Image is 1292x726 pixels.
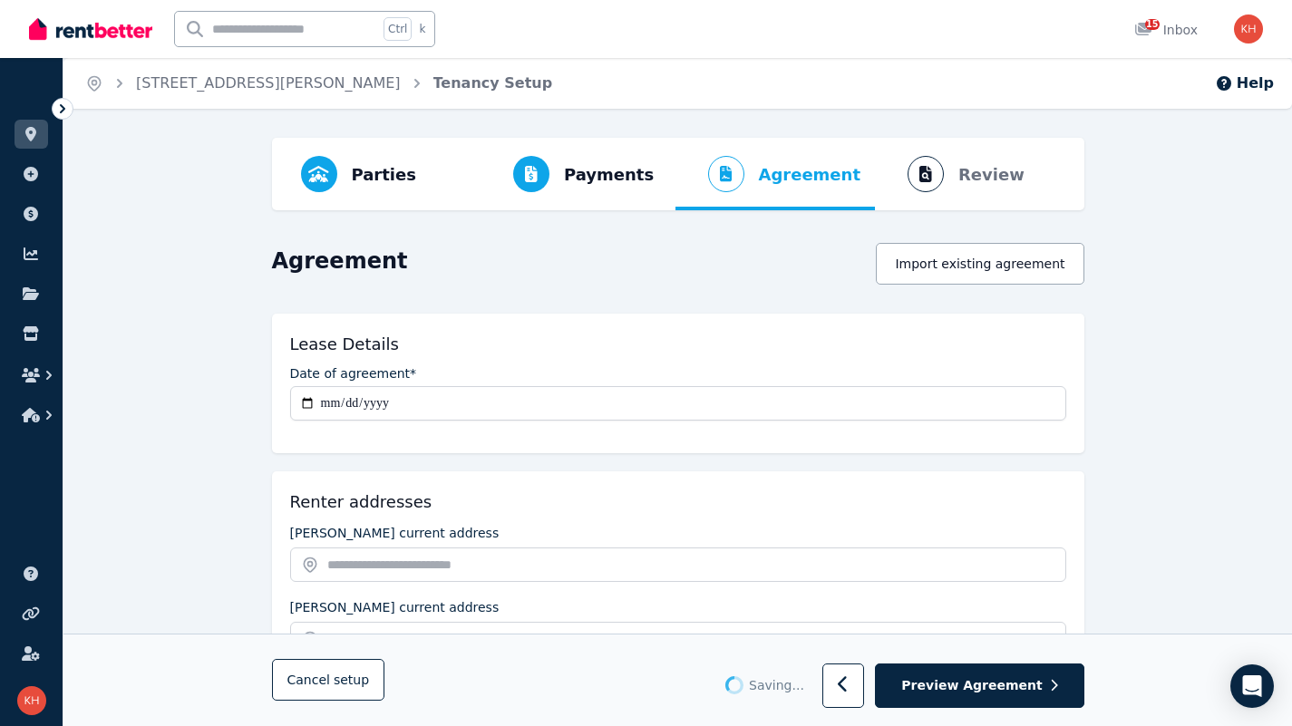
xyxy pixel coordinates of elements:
[63,58,574,109] nav: Breadcrumb
[290,526,500,540] label: [PERSON_NAME] current address
[15,100,72,112] span: ORGANISE
[876,243,1083,285] button: Import existing agreement
[290,489,432,515] h5: Renter addresses
[287,673,370,688] span: Cancel
[290,332,399,357] h5: Lease Details
[272,138,1084,210] nav: Progress
[675,138,876,210] button: Agreement
[1234,15,1263,44] img: Karla Hogg
[481,138,668,210] button: Payments
[290,364,417,382] label: Date of agreement*
[384,17,412,41] span: Ctrl
[272,247,408,276] h1: Agreement
[1145,19,1160,30] span: 15
[272,660,385,702] button: Cancelsetup
[1134,21,1198,39] div: Inbox
[1215,73,1274,94] button: Help
[749,677,804,695] span: Saving ...
[287,138,431,210] button: Parties
[17,686,46,715] img: Karla Hogg
[290,600,500,615] label: [PERSON_NAME] current address
[352,162,416,188] span: Parties
[759,162,861,188] span: Agreement
[901,677,1042,695] span: Preview Agreement
[419,22,425,36] span: k
[136,74,401,92] a: [STREET_ADDRESS][PERSON_NAME]
[334,672,369,690] span: setup
[29,15,152,43] img: RentBetter
[875,664,1083,709] button: Preview Agreement
[1230,664,1274,708] div: Open Intercom Messenger
[564,162,654,188] span: Payments
[433,73,553,94] span: Tenancy Setup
